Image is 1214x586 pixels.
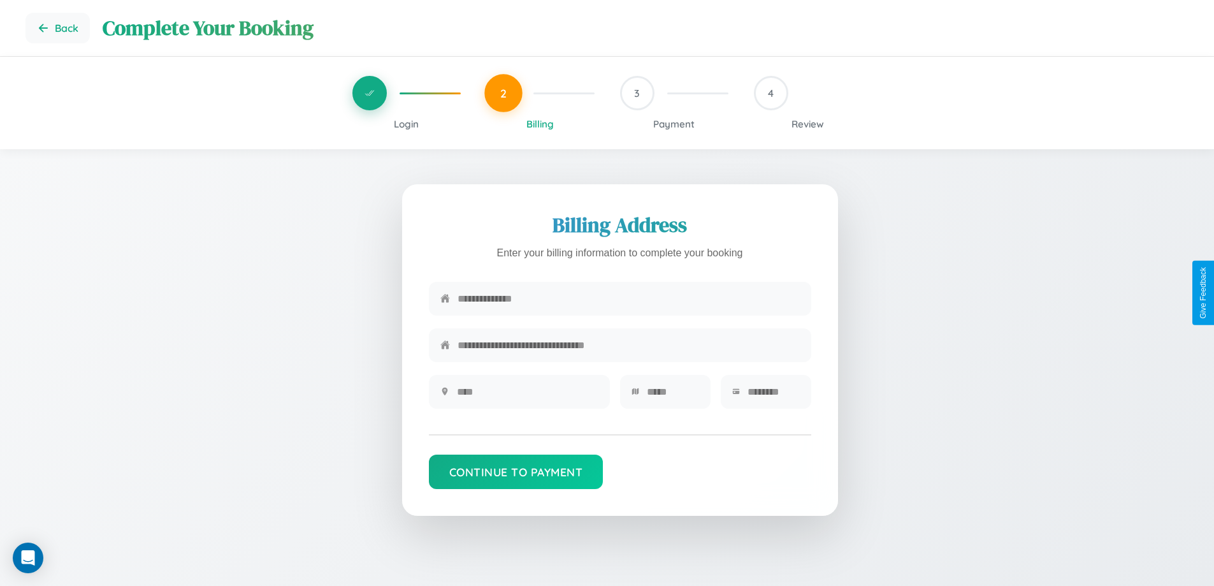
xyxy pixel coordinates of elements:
span: Billing [526,118,554,130]
p: Enter your billing information to complete your booking [429,244,811,263]
h1: Complete Your Booking [103,14,1189,42]
div: Open Intercom Messenger [13,543,43,573]
div: Give Feedback [1199,267,1208,319]
span: 4 [768,87,774,99]
button: Go back [25,13,90,43]
button: Continue to Payment [429,455,603,489]
span: Review [791,118,824,130]
span: Login [394,118,419,130]
h2: Billing Address [429,211,811,239]
span: Payment [653,118,695,130]
span: 2 [500,86,507,100]
span: 3 [634,87,640,99]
